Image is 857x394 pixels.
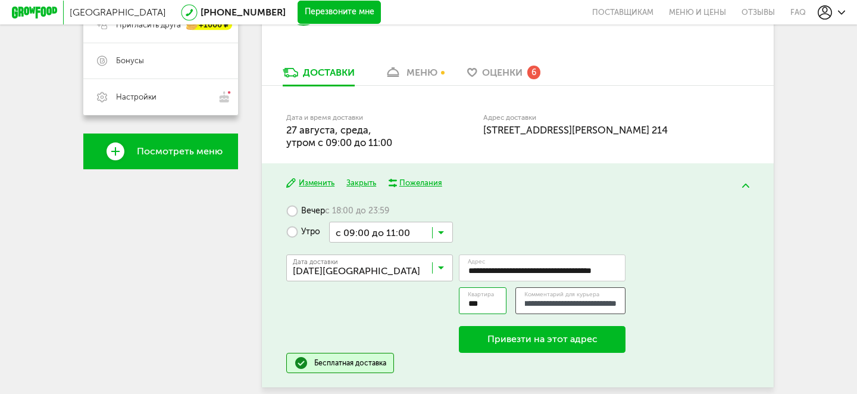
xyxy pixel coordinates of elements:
label: Комментарий для курьера [524,291,599,298]
a: Доставки [277,66,361,85]
span: [STREET_ADDRESS][PERSON_NAME] 214 [483,124,668,136]
img: done.51a953a.svg [294,356,308,370]
a: Бонусы [83,43,238,79]
a: Оценки 6 [461,66,546,85]
label: Адрес доставки [483,114,705,121]
img: arrow-up-green.5eb5f82.svg [742,184,749,188]
button: Перезвоните мне [298,1,381,24]
span: Бонусы [116,55,144,66]
span: Оценки [482,67,523,78]
label: Дата и время доставки [286,114,423,121]
span: Дата доставки [293,259,338,265]
label: Вечер [286,201,389,222]
span: Настройки [116,92,157,103]
a: меню [379,66,443,85]
a: Настройки [83,79,238,115]
span: Посмотреть меню [137,146,223,157]
div: +1000 ₽ [187,20,232,30]
div: меню [406,67,437,78]
a: [PHONE_NUMBER] [201,7,286,18]
div: 6 [527,66,540,79]
label: Адрес [468,259,485,265]
button: Закрыть [346,178,376,189]
a: Пригласить друга +1000 ₽ [83,7,238,43]
span: Пригласить друга [116,20,181,30]
label: Утро [286,222,320,243]
div: Бесплатная доставка [314,358,386,368]
button: Изменить [286,178,334,189]
div: Пожелания [399,178,442,188]
button: Привезти на этот адрес [459,326,625,353]
label: Квартира [468,291,494,298]
span: 27 августа, среда, утром c 09:00 до 11:00 [286,124,392,148]
span: с 18:00 до 23:59 [325,206,389,216]
button: Пожелания [388,178,442,188]
a: Посмотреть меню [83,134,238,169]
div: Доставки [303,67,355,78]
span: [GEOGRAPHIC_DATA] [70,7,166,18]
